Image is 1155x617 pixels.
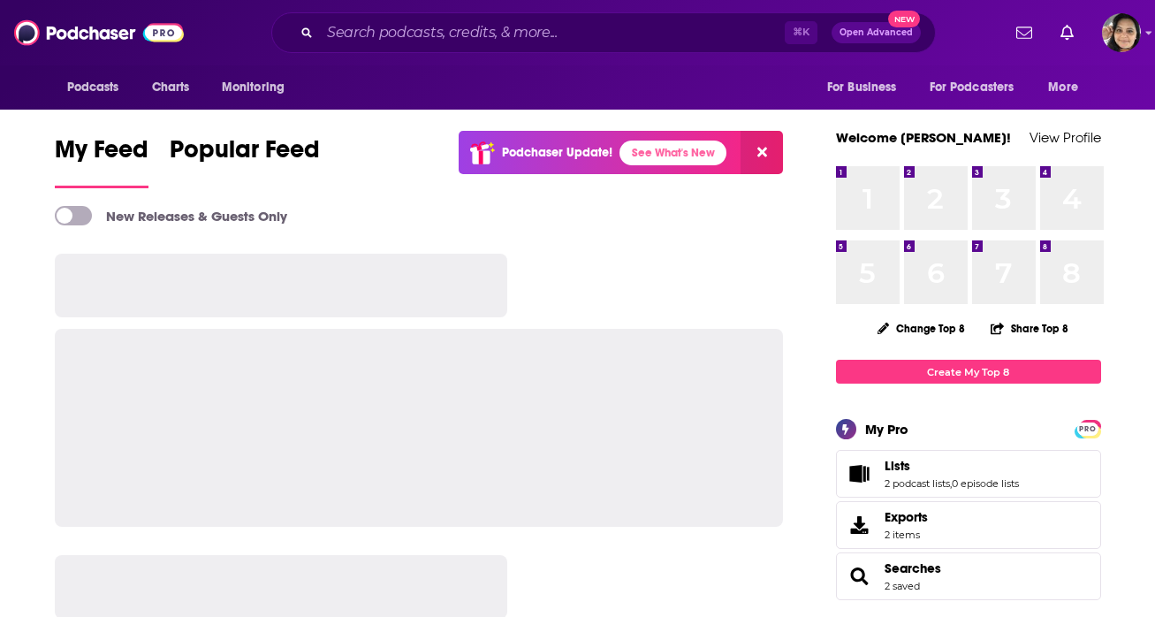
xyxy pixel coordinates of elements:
img: User Profile [1102,13,1141,52]
a: My Feed [55,134,148,188]
a: PRO [1077,422,1098,435]
img: Podchaser - Follow, Share and Rate Podcasts [14,16,184,50]
span: Podcasts [67,75,119,100]
span: PRO [1077,423,1098,436]
button: open menu [55,71,142,104]
a: 2 saved [885,580,920,592]
span: Lists [885,458,910,474]
a: 0 episode lists [952,477,1019,490]
a: Lists [885,458,1019,474]
span: Exports [885,509,928,525]
span: More [1048,75,1078,100]
a: Lists [842,461,878,486]
span: For Podcasters [930,75,1014,100]
a: Create My Top 8 [836,360,1101,384]
p: Podchaser Update! [502,145,612,160]
a: Popular Feed [170,134,320,188]
span: , [950,477,952,490]
a: Exports [836,501,1101,549]
span: ⌘ K [785,21,817,44]
span: Charts [152,75,190,100]
button: open menu [209,71,308,104]
a: Charts [141,71,201,104]
a: View Profile [1030,129,1101,146]
button: Open AdvancedNew [832,22,921,43]
span: My Feed [55,134,148,175]
a: Searches [842,564,878,589]
span: New [888,11,920,27]
span: Searches [836,552,1101,600]
input: Search podcasts, credits, & more... [320,19,785,47]
button: open menu [815,71,919,104]
span: For Business [827,75,897,100]
a: Searches [885,560,941,576]
a: Show notifications dropdown [1053,18,1081,48]
span: Logged in as shelbyjanner [1102,13,1141,52]
div: My Pro [865,421,908,438]
button: Change Top 8 [867,317,976,339]
span: Open Advanced [840,28,913,37]
div: Search podcasts, credits, & more... [271,12,936,53]
button: Show profile menu [1102,13,1141,52]
a: Welcome [PERSON_NAME]! [836,129,1011,146]
a: 2 podcast lists [885,477,950,490]
a: New Releases & Guests Only [55,206,287,225]
button: Share Top 8 [990,311,1069,346]
span: 2 items [885,529,928,541]
button: open menu [1036,71,1100,104]
button: open menu [918,71,1040,104]
span: Monitoring [222,75,285,100]
a: Show notifications dropdown [1009,18,1039,48]
span: Popular Feed [170,134,320,175]
span: Lists [836,450,1101,498]
span: Exports [842,513,878,537]
a: See What's New [619,141,726,165]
